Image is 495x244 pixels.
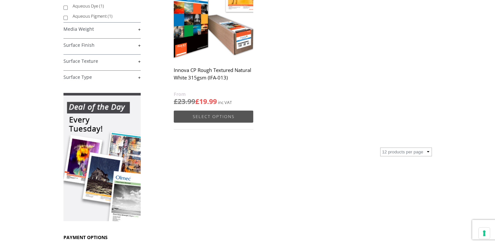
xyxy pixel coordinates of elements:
a: + [63,74,141,80]
img: promo [63,93,141,221]
h4: Surface Finish [63,38,141,51]
span: £ [195,97,199,106]
bdi: 23.99 [174,97,195,106]
h4: Surface Texture [63,54,141,67]
label: Aqueous Pigment [73,11,134,21]
a: Select options for “Innova CP Rough Textured Natural White 315gsm (IFA-013)” [174,111,253,123]
bdi: 19.99 [195,97,217,106]
label: Aqueous Dye [73,1,134,11]
h3: PAYMENT OPTIONS [63,234,141,240]
span: (1) [108,13,113,19]
a: + [63,58,141,64]
h4: Media Weight [63,22,141,35]
span: (1) [99,3,104,9]
a: + [63,26,141,32]
h4: Surface Type [63,70,141,83]
a: + [63,42,141,48]
span: £ [174,97,178,106]
button: Your consent preferences for tracking technologies [479,228,490,239]
h2: Innova CP Rough Textured Natural White 315gsm (IFA-013) [174,64,253,90]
